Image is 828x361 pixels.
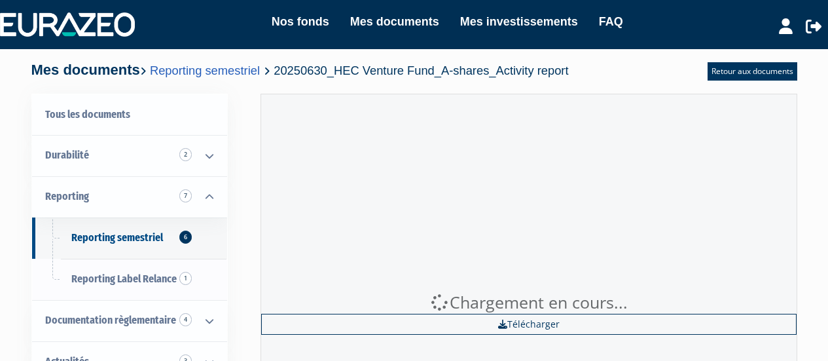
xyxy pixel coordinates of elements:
[261,291,797,314] div: Chargement en cours...
[32,259,227,300] a: Reporting Label Relance1
[45,149,89,161] span: Durabilité
[708,62,797,81] a: Retour aux documents
[460,12,578,31] a: Mes investissements
[179,231,192,244] span: 6
[45,190,89,202] span: Reporting
[32,94,227,136] a: Tous les documents
[32,218,227,259] a: Reporting semestriel6
[274,64,568,77] span: 20250630_HEC Venture Fund_A-shares_Activity report
[32,300,227,341] a: Documentation règlementaire 4
[31,62,569,78] h4: Mes documents
[350,12,439,31] a: Mes documents
[599,12,623,31] a: FAQ
[32,176,227,218] a: Reporting 7
[179,148,192,161] span: 2
[150,64,260,77] a: Reporting semestriel
[179,272,192,285] span: 1
[272,12,329,31] a: Nos fonds
[179,313,192,326] span: 4
[45,314,176,326] span: Documentation règlementaire
[32,135,227,176] a: Durabilité 2
[179,189,192,202] span: 7
[71,273,177,285] span: Reporting Label Relance
[261,314,797,335] a: Télécharger
[71,231,163,244] span: Reporting semestriel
